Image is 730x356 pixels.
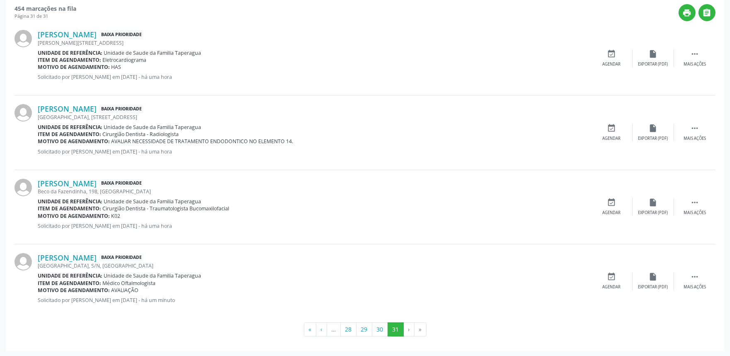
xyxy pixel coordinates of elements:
[607,272,616,281] i: event_available
[103,205,230,212] span: Cirurgião Dentista - Traumatologista Bucomaxilofacial
[15,30,32,47] img: img
[38,212,110,219] b: Motivo de agendamento:
[683,8,692,17] i: print
[99,30,143,39] span: Baixa Prioridade
[698,4,715,21] button: 
[603,210,621,216] div: Agendar
[638,61,668,67] div: Exportar (PDF)
[703,8,712,17] i: 
[104,49,201,56] span: Unidade de Saude da Familia Taperagua
[603,284,621,290] div: Agendar
[607,198,616,207] i: event_available
[603,136,621,141] div: Agendar
[15,13,76,20] div: Página 31 de 31
[38,124,102,131] b: Unidade de referência:
[38,148,591,155] p: Solicitado por [PERSON_NAME] em [DATE] - há uma hora
[99,179,143,188] span: Baixa Prioridade
[38,253,97,262] a: [PERSON_NAME]
[15,5,76,12] strong: 454 marcações na fila
[38,63,110,71] b: Motivo de agendamento:
[15,179,32,196] img: img
[316,322,327,336] button: Go to previous page
[103,280,156,287] span: Médico Oftalmologista
[112,287,139,294] span: AVALIAÇÃO
[38,114,591,121] div: [GEOGRAPHIC_DATA], [STREET_ADDRESS]
[649,198,658,207] i: insert_drive_file
[607,124,616,133] i: event_available
[38,56,101,63] b: Item de agendamento:
[104,124,201,131] span: Unidade de Saude da Familia Taperagua
[15,322,715,336] ul: Pagination
[340,322,357,336] button: Go to page 28
[638,284,668,290] div: Exportar (PDF)
[15,253,32,271] img: img
[38,179,97,188] a: [PERSON_NAME]
[38,138,110,145] b: Motivo de agendamento:
[38,297,591,304] p: Solicitado por [PERSON_NAME] em [DATE] - há um minuto
[112,63,121,71] span: HAS
[649,124,658,133] i: insert_drive_file
[372,322,388,336] button: Go to page 30
[38,188,591,195] div: Beco da Fazendinha, 198, [GEOGRAPHIC_DATA]
[103,56,147,63] span: Eletrocardiograma
[104,272,201,279] span: Unidade de Saude da Familia Taperagua
[103,131,179,138] span: Cirurgião Dentista - Radiologista
[99,254,143,262] span: Baixa Prioridade
[690,124,699,133] i: 
[649,49,658,59] i: insert_drive_file
[38,39,591,46] div: [PERSON_NAME][STREET_ADDRESS]
[38,272,102,279] b: Unidade de referência:
[638,136,668,141] div: Exportar (PDF)
[684,210,706,216] div: Mais ações
[38,198,102,205] b: Unidade de referência:
[38,131,101,138] b: Item de agendamento:
[638,210,668,216] div: Exportar (PDF)
[684,136,706,141] div: Mais ações
[603,61,621,67] div: Agendar
[684,284,706,290] div: Mais ações
[38,104,97,113] a: [PERSON_NAME]
[38,280,101,287] b: Item de agendamento:
[607,49,616,59] i: event_available
[356,322,372,336] button: Go to page 29
[112,212,121,219] span: K02
[38,49,102,56] b: Unidade de referência:
[388,322,404,336] button: Go to page 31
[690,49,699,59] i: 
[38,205,101,212] b: Item de agendamento:
[690,198,699,207] i: 
[38,287,110,294] b: Motivo de agendamento:
[38,30,97,39] a: [PERSON_NAME]
[38,73,591,80] p: Solicitado por [PERSON_NAME] em [DATE] - há uma hora
[679,4,696,21] button: print
[99,105,143,113] span: Baixa Prioridade
[690,272,699,281] i: 
[104,198,201,205] span: Unidade de Saude da Familia Taperagua
[15,104,32,122] img: img
[38,222,591,229] p: Solicitado por [PERSON_NAME] em [DATE] - há uma hora
[649,272,658,281] i: insert_drive_file
[38,262,591,269] div: [GEOGRAPHIC_DATA], S/N, [GEOGRAPHIC_DATA]
[304,322,316,336] button: Go to first page
[112,138,293,145] span: AVALIAR NECESSIDADE DE TRATAMENTO ENDODONTICO NO ELEMENTO 14.
[684,61,706,67] div: Mais ações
